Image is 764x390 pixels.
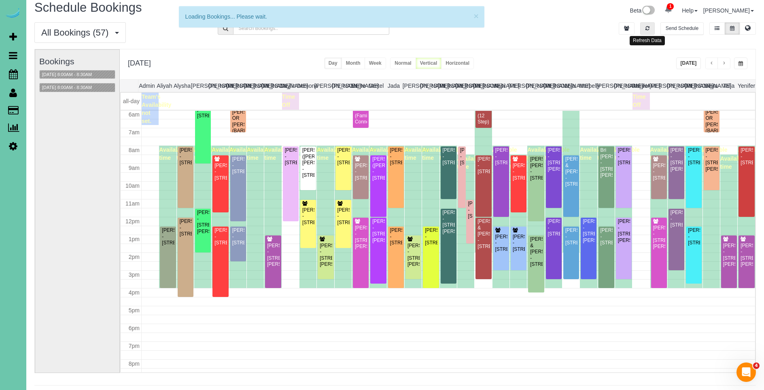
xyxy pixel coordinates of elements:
[390,147,402,166] div: [PERSON_NAME] - [STREET_ADDRESS]
[492,146,517,161] span: Available time
[352,146,377,161] span: Available time
[342,57,365,69] button: Month
[753,362,760,369] span: 4
[676,57,701,69] button: [DATE]
[685,146,710,161] span: Available time
[491,80,509,92] th: Kasi
[317,146,342,161] span: Available time
[261,80,279,92] th: [PERSON_NAME]
[416,57,442,69] button: Vertical
[34,0,142,15] span: Schedule Bookings
[247,146,272,161] span: Available time
[41,28,112,38] span: All Bookings (57)
[197,210,209,235] div: [PERSON_NAME] - [STREET_ADDRESS][PERSON_NAME]
[424,227,437,246] div: [PERSON_NAME] - [STREET_ADDRESS]
[244,80,261,92] th: [PERSON_NAME]
[632,80,649,92] th: Reinier
[614,80,632,92] th: [PERSON_NAME]
[660,22,704,35] button: Send Schedule
[582,218,595,244] div: [PERSON_NAME] - [STREET_ADDRESS][PERSON_NAME]
[297,80,314,92] th: Demona
[129,165,140,171] span: 9am
[495,147,507,166] div: [PERSON_NAME] - [STREET_ADDRESS]
[354,163,367,181] div: [PERSON_NAME] - [STREET_ADDRESS]
[477,156,490,175] div: [PERSON_NAME] - [STREET_ADDRESS]
[372,156,384,181] div: [PERSON_NAME] ([PERSON_NAME]) - [STREET_ADDRESS]
[129,289,140,296] span: 4pm
[740,243,753,268] div: [PERSON_NAME] - [STREET_ADDRESS][PERSON_NAME]
[354,225,367,250] div: [PERSON_NAME] - [STREET_ADDRESS][PERSON_NAME]
[407,243,420,268] div: [PERSON_NAME] - [STREET_ADDRESS][PERSON_NAME]
[39,57,115,66] h3: Bookings
[630,36,665,45] div: Refresh Data
[457,155,482,170] span: Available time
[688,227,700,246] div: [PERSON_NAME] - [STREET_ADDRESS]
[598,146,622,161] span: Available time
[641,6,655,16] img: New interface
[548,147,560,172] div: [PERSON_NAME] - [STREET_ADDRESS][PERSON_NAME]
[682,7,698,14] a: Help
[723,243,735,268] div: [PERSON_NAME] - [STREET_ADDRESS][PERSON_NAME]
[460,147,464,166] div: [PERSON_NAME] - [STREET_ADDRESS]
[138,80,156,92] th: Admin
[335,146,359,161] span: Available time
[129,343,140,349] span: 7pm
[40,70,94,79] button: [DATE] 8:00AM - 8:30AM
[660,1,676,19] a: 1
[125,182,140,189] span: 10am
[279,80,297,92] th: Daylin
[314,80,332,92] th: [PERSON_NAME]
[740,147,753,166] div: [PERSON_NAME] - [STREET_ADDRESS]
[512,234,525,252] div: [PERSON_NAME] - [STREET_ADDRESS]
[545,146,570,161] span: Available time
[600,147,613,178] div: Bri [PERSON_NAME] - [STREET_ADDRESS][PERSON_NAME]
[337,207,350,226] div: [PERSON_NAME] - [STREET_ADDRESS]
[473,80,491,92] th: [PERSON_NAME]
[212,146,236,161] span: Available time
[632,93,645,108] span: Time Off
[670,147,683,172] div: [PERSON_NAME] - [STREET_ADDRESS][PERSON_NAME]
[527,146,552,161] span: Available time
[580,146,605,161] span: Available time
[565,227,577,246] div: [PERSON_NAME] - [STREET_ADDRESS]
[191,80,209,92] th: [PERSON_NAME]
[173,80,191,92] th: Alysha
[630,7,655,14] a: Beta
[653,225,665,250] div: [PERSON_NAME] - [STREET_ADDRESS][PERSON_NAME]
[369,146,394,161] span: Available time
[232,156,244,175] div: [PERSON_NAME] - [STREET_ADDRESS]
[512,163,525,181] div: [PERSON_NAME] - [STREET_ADDRESS]
[129,360,140,367] span: 8pm
[738,80,756,92] th: Yenifer
[34,22,126,43] button: All Bookings (57)
[720,80,738,92] th: Talia
[390,57,416,69] button: Normal
[650,146,675,161] span: Available time
[179,218,192,237] div: [PERSON_NAME] - [STREET_ADDRESS]
[129,271,140,278] span: 3pm
[441,57,474,69] button: Horizontal
[385,80,403,92] th: Jada
[440,146,465,161] span: Available time
[596,80,614,92] th: [PERSON_NAME]
[159,146,184,161] span: Available time
[129,307,140,314] span: 5pm
[736,362,756,382] iframe: Intercom live chat
[495,234,507,252] div: [PERSON_NAME] - [STREET_ADDRESS]
[455,80,473,92] th: [PERSON_NAME]
[442,147,455,166] div: [PERSON_NAME] - [STREET_ADDRESS]
[372,218,384,244] div: [PERSON_NAME] - [STREET_ADDRESS][PERSON_NAME]
[129,147,140,153] span: 8am
[548,218,560,237] div: [PERSON_NAME] - [STREET_ADDRESS]
[600,227,613,246] div: [PERSON_NAME] - [STREET_ADDRESS]
[128,57,151,68] h2: [DATE]
[543,80,561,92] th: [PERSON_NAME]
[365,57,386,69] button: Week
[530,156,542,181] div: [PERSON_NAME] [PERSON_NAME] - [STREET_ADDRESS]
[387,146,412,161] span: Available time
[405,146,429,161] span: Available time
[510,155,535,170] span: Available time
[229,146,254,161] span: Available time
[649,80,667,92] th: [PERSON_NAME]
[177,146,202,161] span: Available time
